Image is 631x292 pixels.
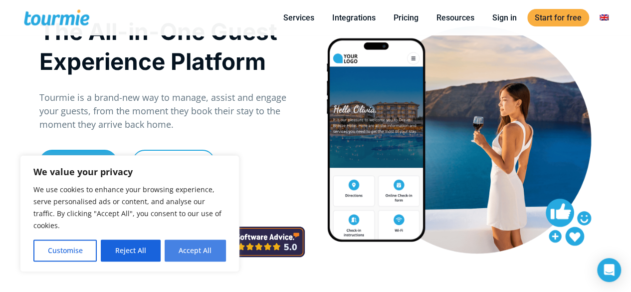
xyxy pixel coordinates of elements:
[39,91,305,131] p: Tourmie is a brand-new way to manage, assist and engage your guests, from the moment they book th...
[597,258,621,282] div: Open Intercom Messenger
[33,166,226,178] p: We value your privacy
[33,184,226,232] p: We use cookies to enhance your browsing experience, serve personalised ads or content, and analys...
[33,240,97,262] button: Customise
[325,11,383,24] a: Integrations
[485,11,524,24] a: Sign in
[101,240,160,262] button: Reject All
[165,240,226,262] button: Accept All
[386,11,426,24] a: Pricing
[527,9,589,26] a: Start for free
[39,16,305,76] h1: The All-in-One Guest Experience Platform
[276,11,322,24] a: Services
[429,11,482,24] a: Resources
[132,150,215,175] a: Book a demo
[39,150,117,175] a: Start for free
